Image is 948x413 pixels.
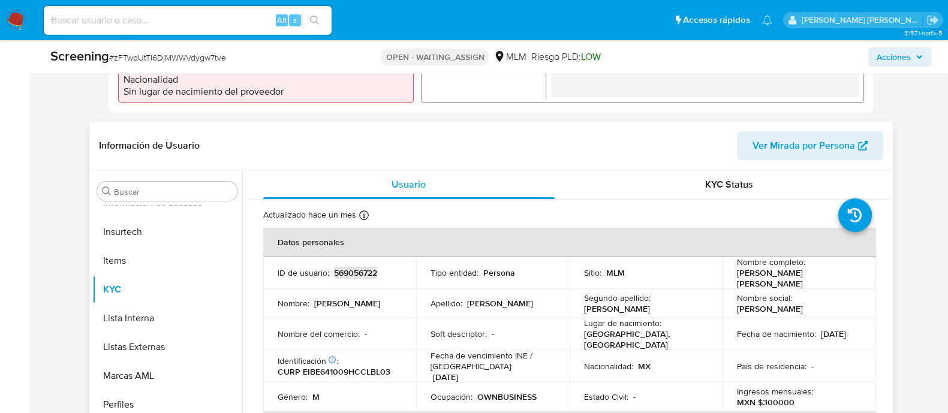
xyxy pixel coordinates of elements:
span: Alt [277,14,287,26]
p: Ocupación : [431,391,473,402]
p: Lugar de nacimiento : [584,318,661,328]
p: 569056722 [334,267,377,278]
p: CURP EIBE641009HCCLBL03 [278,366,390,377]
span: Ver Mirada por Persona [753,131,855,160]
p: - [492,328,494,339]
p: [PERSON_NAME] [737,303,803,314]
input: Buscar usuario o caso... [44,13,332,28]
p: - [633,391,636,402]
p: - [811,361,814,372]
button: Ver Mirada por Persona [737,131,883,160]
h1: Información de Usuario [99,140,200,152]
p: Actualizado hace un mes [263,209,356,221]
p: Nombre del comercio : [278,328,360,339]
p: [GEOGRAPHIC_DATA], [GEOGRAPHIC_DATA] [584,328,704,350]
b: Screening [50,46,109,65]
p: ID de usuario : [278,267,329,278]
p: [PERSON_NAME] [467,298,533,309]
button: Marcas AML [92,361,242,390]
a: Notificaciones [762,15,772,25]
span: Accesos rápidos [683,14,750,26]
p: Nombre : [278,298,309,309]
span: Riesgo PLD: [531,50,600,64]
button: Items [92,246,242,275]
p: [PERSON_NAME] [PERSON_NAME] [737,267,857,289]
p: Nombre social : [737,293,792,303]
p: Segundo apellido : [584,293,651,303]
span: Usuario [392,177,426,191]
p: M [312,391,320,402]
button: Lista Interna [92,304,242,333]
p: [PERSON_NAME] [314,298,380,309]
span: LOW [580,50,600,64]
p: País de residencia : [737,361,806,372]
p: Nombre completo : [737,257,805,267]
p: MLM [606,267,625,278]
p: Apellido : [431,298,462,309]
p: Ingresos mensuales : [737,386,814,397]
input: Buscar [114,186,233,197]
p: [DATE] [433,372,458,382]
button: search-icon [302,12,327,29]
button: KYC [92,275,242,304]
a: Salir [926,14,939,26]
p: Persona [483,267,515,278]
button: Listas Externas [92,333,242,361]
p: anamaria.arriagasanchez@mercadolibre.com.mx [802,14,923,26]
th: Datos personales [263,228,876,257]
p: OWNBUSINESS [477,391,537,402]
span: KYC Status [705,177,753,191]
button: Acciones [868,47,931,67]
p: Estado Civil : [584,391,628,402]
p: Tipo entidad : [431,267,478,278]
span: 3.157.1-hotfix-5 [904,28,942,38]
p: MX [638,361,651,372]
p: Identificación : [278,355,338,366]
p: Fecha de nacimiento : [737,328,816,339]
p: OPEN - WAITING_ASSIGN [381,49,489,65]
button: Insurtech [92,218,242,246]
p: Soft descriptor : [431,328,487,339]
p: Fecha de vencimiento INE / [GEOGRAPHIC_DATA] : [431,350,555,372]
span: s [293,14,297,26]
button: Buscar [102,186,112,196]
p: [PERSON_NAME] [584,303,650,314]
p: Género : [278,391,308,402]
span: # zFTwqUtTI6DjMWWVdygw7tve [109,52,226,64]
p: MXN $300000 [737,397,794,408]
p: [DATE] [821,328,846,339]
p: - [365,328,367,339]
div: MLM [493,50,526,64]
p: Nacionalidad : [584,361,633,372]
p: Sitio : [584,267,601,278]
span: Acciones [877,47,911,67]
